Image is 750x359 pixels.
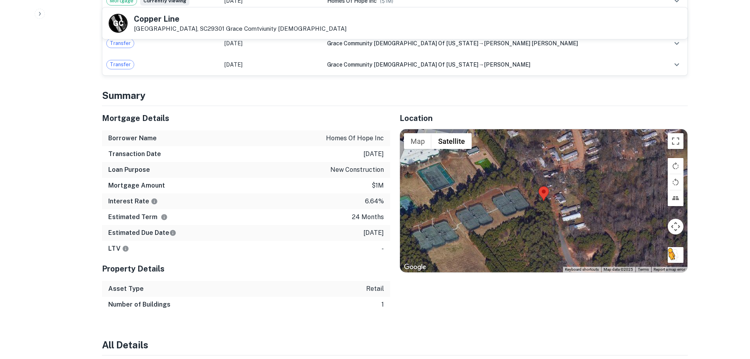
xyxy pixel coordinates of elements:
span: Transfer [107,39,134,47]
button: Show satellite imagery [431,133,472,149]
h6: Interest Rate [108,197,158,206]
button: expand row [670,58,683,71]
button: Rotate map counterclockwise [668,174,683,190]
iframe: Chat Widget [711,296,750,334]
h6: Estimated Due Date [108,228,176,238]
p: - [381,244,384,253]
p: [GEOGRAPHIC_DATA], SC29301 [134,25,346,32]
h4: All Details [102,338,688,352]
h5: Mortgage Details [102,112,390,124]
img: Google [402,262,428,272]
h6: Mortgage Amount [108,181,165,190]
button: Keyboard shortcuts [565,267,599,272]
button: Rotate map clockwise [668,158,683,174]
span: [PERSON_NAME] [484,61,530,68]
svg: Term is based on a standard schedule for this type of loan. [161,214,168,221]
h4: Summary [102,88,688,102]
h5: Location [400,112,688,124]
p: 24 months [352,212,384,222]
p: G C [113,18,123,29]
h6: LTV [108,244,129,253]
a: Terms (opens in new tab) [638,267,649,272]
span: grace community [DEMOGRAPHIC_DATA] of [US_STATE] [327,61,478,68]
h5: Property Details [102,263,390,275]
p: 6.64% [365,197,384,206]
h6: Borrower Name [108,134,157,143]
svg: The interest rates displayed on the website are for informational purposes only and may be report... [151,198,158,205]
p: retail [366,284,384,294]
span: Map data ©2025 [604,267,633,272]
span: Transfer [107,61,134,69]
button: Drag Pegman onto the map to open Street View [668,247,683,263]
a: Open this area in Google Maps (opens a new window) [402,262,428,272]
a: Report a map error [654,267,685,272]
p: $1m [372,181,384,190]
a: Grace Comtviunity [DEMOGRAPHIC_DATA] [226,25,346,32]
button: Tilt map [668,190,683,206]
svg: Estimate is based on a standard schedule for this type of loan. [169,229,176,236]
button: Map camera controls [668,219,683,234]
p: [DATE] [363,228,384,238]
button: Show street map [404,133,431,149]
td: [DATE] [220,54,323,75]
svg: LTVs displayed on the website are for informational purposes only and may be reported incorrectly... [122,245,129,252]
p: new construction [330,165,384,175]
h6: Transaction Date [108,149,161,159]
p: homes of hope inc [326,134,384,143]
h6: Estimated Term [108,212,168,222]
h6: Loan Purpose [108,165,150,175]
p: [DATE] [363,149,384,159]
span: [PERSON_NAME] [PERSON_NAME] [484,40,578,47]
span: grace community [DEMOGRAPHIC_DATA] of [US_STATE] [327,40,478,47]
div: → [327,39,656,48]
td: [DATE] [220,33,323,54]
button: Toggle fullscreen view [668,133,683,149]
p: 1 [381,300,384,309]
h6: Asset Type [108,284,144,294]
div: → [327,60,656,69]
h5: Copper Line [134,15,346,23]
button: expand row [670,37,683,50]
h6: Number of Buildings [108,300,170,309]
